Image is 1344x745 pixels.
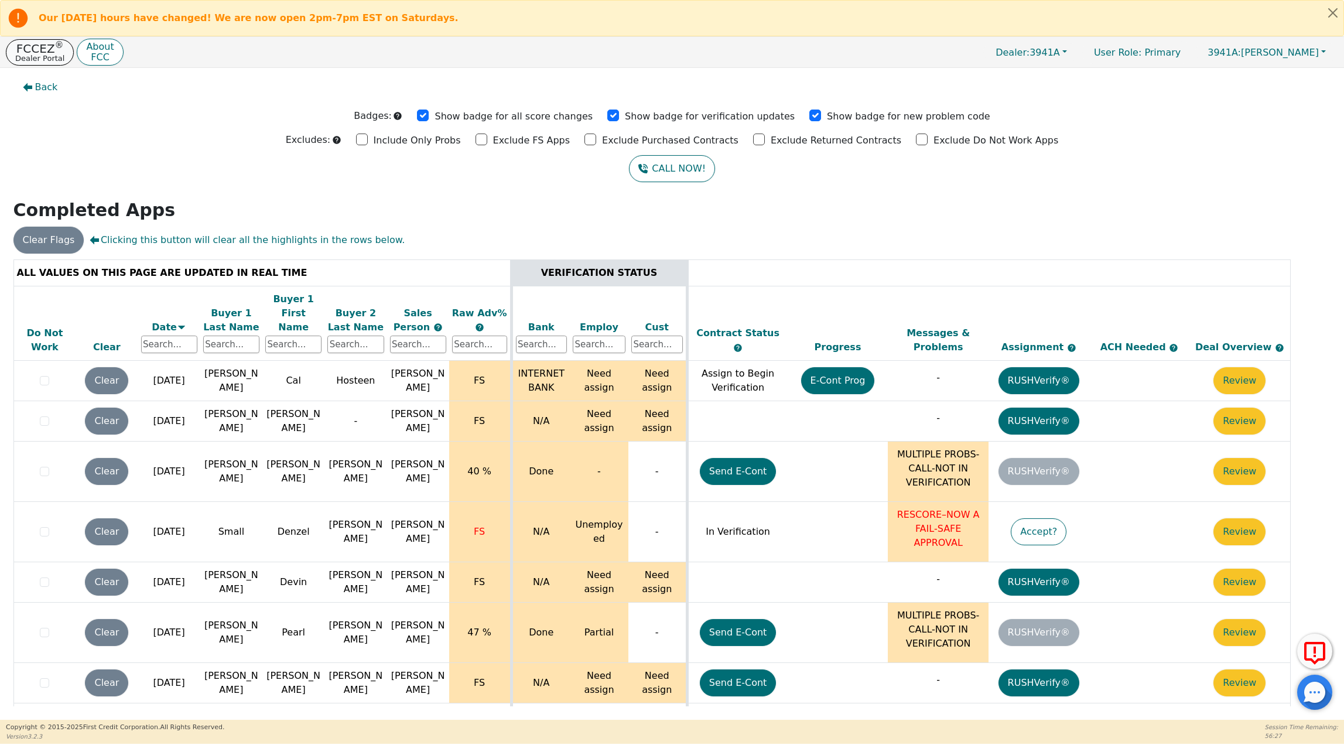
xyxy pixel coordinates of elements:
[35,80,58,94] span: Back
[891,326,986,354] div: Messages & Problems
[203,336,259,353] input: Search...
[998,669,1079,696] button: RUSHVerify®
[1213,569,1266,596] button: Review
[374,134,461,148] p: Include Only Probs
[628,562,687,603] td: Need assign
[696,327,779,339] span: Contract Status
[996,47,1060,58] span: 3941A
[628,502,687,562] td: -
[391,519,445,544] span: [PERSON_NAME]
[700,619,777,646] button: Send E-Cont
[996,47,1030,58] span: Dealer:
[1213,619,1266,646] button: Review
[391,459,445,484] span: [PERSON_NAME]
[13,74,67,101] button: Back
[791,340,885,354] div: Progress
[138,401,200,442] td: [DATE]
[511,361,570,401] td: INTERNET BANK
[90,233,405,247] span: Clicking this button will clear all the highlights in the rows below.
[452,336,507,353] input: Search...
[1082,41,1192,64] p: Primary
[391,620,445,645] span: [PERSON_NAME]
[474,576,485,587] span: FS
[511,442,570,502] td: Done
[324,703,387,744] td: [PERSON_NAME]
[1213,518,1266,545] button: Review
[474,415,485,426] span: FS
[138,502,200,562] td: [DATE]
[327,336,384,353] input: Search...
[138,361,200,401] td: [DATE]
[55,40,64,50] sup: ®
[602,134,738,148] p: Exclude Purchased Contracts
[203,306,259,334] div: Buyer 1 Last Name
[391,670,445,695] span: [PERSON_NAME]
[85,669,128,696] button: Clear
[138,663,200,703] td: [DATE]
[13,227,84,254] button: Clear Flags
[390,336,446,353] input: Search...
[573,320,625,334] div: Employ
[452,307,507,319] span: Raw Adv%
[17,266,507,280] div: ALL VALUES ON THIS PAGE ARE UPDATED IN REAL TIME
[138,442,200,502] td: [DATE]
[85,619,128,646] button: Clear
[262,562,324,603] td: Devin
[354,109,392,123] p: Badges:
[160,723,224,731] span: All Rights Reserved.
[391,569,445,594] span: [PERSON_NAME]
[6,723,224,733] p: Copyright © 2015- 2025 First Credit Corporation.
[324,502,387,562] td: [PERSON_NAME]
[629,155,715,182] button: CALL NOW!
[628,442,687,502] td: -
[891,411,986,425] p: -
[511,562,570,603] td: N/A
[200,703,262,744] td: [PERSON_NAME]
[687,361,788,401] td: Assign to Begin Verification
[891,572,986,586] p: -
[983,43,1079,61] button: Dealer:3941A
[1195,43,1338,61] button: 3941A:[PERSON_NAME]
[262,703,324,744] td: [PERSON_NAME]
[77,39,123,66] button: AboutFCC
[138,703,200,744] td: [DATE]
[573,336,625,353] input: Search...
[262,442,324,502] td: [PERSON_NAME]
[700,669,777,696] button: Send E-Cont
[200,603,262,663] td: [PERSON_NAME]
[13,200,176,220] strong: Completed Apps
[1001,341,1067,353] span: Assignment
[85,367,128,394] button: Clear
[15,54,64,62] p: Dealer Portal
[474,526,485,537] span: FS
[891,371,986,385] p: -
[141,320,197,334] div: Date
[891,508,986,550] p: RESCORE–NOW A FAIL-SAFE APPROVAL
[625,110,795,124] p: Show badge for verification updates
[1213,408,1266,435] button: Review
[570,502,628,562] td: Unemployed
[771,134,901,148] p: Exclude Returned Contracts
[1297,634,1332,669] button: Report Error to FCC
[6,732,224,741] p: Version 3.2.3
[1213,669,1266,696] button: Review
[85,569,128,596] button: Clear
[998,408,1079,435] button: RUSHVerify®
[1094,47,1141,58] span: User Role :
[1213,458,1266,485] button: Review
[511,703,570,744] td: CXL
[933,134,1058,148] p: Exclude Do Not Work Apps
[86,42,114,52] p: About
[891,673,986,687] p: -
[200,663,262,703] td: [PERSON_NAME]
[511,603,570,663] td: Done
[6,39,74,66] button: FCCEZ®Dealer Portal
[324,663,387,703] td: [PERSON_NAME]
[631,336,683,353] input: Search...
[474,677,485,688] span: FS
[391,368,445,393] span: [PERSON_NAME]
[628,663,687,703] td: Need assign
[570,663,628,703] td: Need assign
